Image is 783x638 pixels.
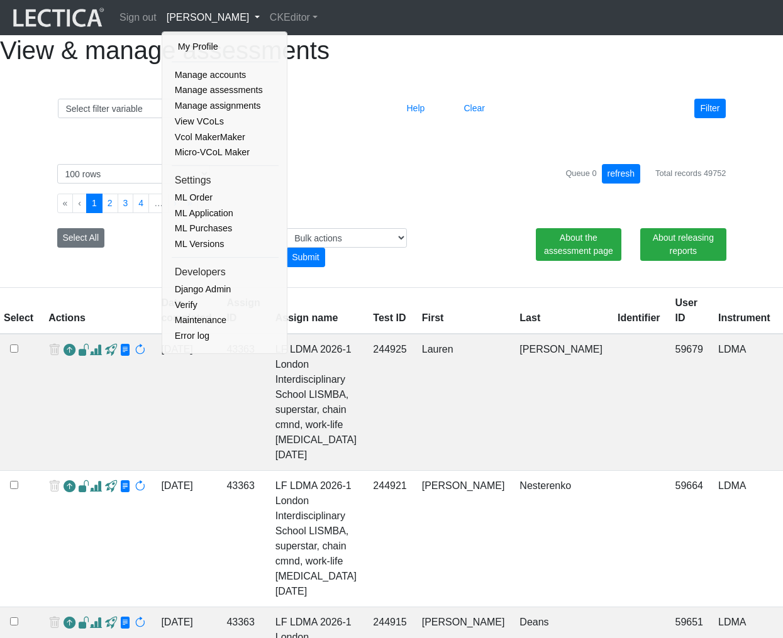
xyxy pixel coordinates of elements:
[401,99,431,118] button: Help
[172,236,279,252] a: ML Versions
[219,334,267,471] td: 43363
[172,98,279,114] a: Manage assignments
[172,145,279,160] a: Micro-VCoL Maker
[640,228,726,261] a: About releasing reports
[172,114,279,129] a: View VCoLs
[64,478,75,497] a: Reopen
[175,39,275,55] a: My Profile
[219,471,267,607] td: 43363
[414,334,513,471] td: Lauren
[172,221,279,236] a: ML Purchases
[458,99,491,118] button: Clear
[172,263,279,282] li: Developers
[172,312,279,328] a: Maintenance
[119,617,131,630] span: view
[90,480,102,493] span: Analyst score
[172,82,279,98] a: Manage assessments
[172,297,279,313] a: Verify
[172,67,279,83] a: Manage accounts
[694,99,725,118] button: Filter
[401,102,431,113] a: Help
[365,288,414,334] th: Test ID
[365,471,414,607] td: 244921
[618,312,660,323] a: Identifier
[57,228,105,248] button: Select All
[119,480,131,493] span: view
[668,334,711,471] td: 59679
[414,471,513,607] td: [PERSON_NAME]
[90,617,102,630] span: Analyst score
[153,334,219,471] td: [DATE]
[48,478,60,497] span: delete
[512,334,610,471] td: [PERSON_NAME]
[512,471,610,607] td: Nesterenko
[172,171,279,190] li: Settings
[48,615,60,633] span: delete
[268,334,366,471] td: LF LDMA 2026-1 London Interdisciplinary School LISMBA, superstar, chain cmnd, work-life [MEDICAL_...
[105,617,117,630] span: view
[536,228,621,261] a: About the assessment page
[172,328,279,344] a: Error log
[365,334,414,471] td: 244925
[268,288,366,334] th: Assign name
[105,480,117,493] span: view
[268,471,366,607] td: LF LDMA 2026-1 London Interdisciplinary School LISMBA, superstar, chain cmnd, work-life [MEDICAL_...
[133,194,149,213] button: Go to page 4
[711,334,778,471] td: LDMA
[90,344,102,357] span: Analyst score
[265,5,323,30] a: CKEditor
[78,344,90,357] span: view
[105,344,117,357] span: view
[172,190,279,206] a: ML Order
[675,297,698,323] a: User ID
[64,342,75,360] a: Reopen
[711,471,778,607] td: LDMA
[78,480,90,493] span: view
[48,342,60,360] span: delete
[57,194,726,213] ul: Pagination
[78,617,90,630] span: view
[119,344,131,357] span: view
[172,282,279,297] a: Django Admin
[114,5,162,30] a: Sign out
[172,206,279,221] a: ML Application
[134,480,146,493] span: rescore
[134,344,146,357] span: rescore
[118,194,134,213] button: Go to page 3
[64,615,75,633] a: Reopen
[86,194,103,213] button: Go to page 1
[10,6,104,30] img: lecticalive
[153,471,219,607] td: [DATE]
[668,471,711,607] td: 59664
[41,288,153,334] th: Actions
[565,164,726,184] div: Queue 0 Total records 49752
[519,312,540,323] a: Last
[422,312,444,323] a: First
[718,312,770,323] a: Instrument
[162,5,265,30] a: [PERSON_NAME]
[172,129,279,145] a: Vcol MakerMaker
[134,617,146,630] span: rescore
[602,164,641,184] button: refresh
[286,248,325,267] div: Submit
[102,194,118,213] button: Go to page 2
